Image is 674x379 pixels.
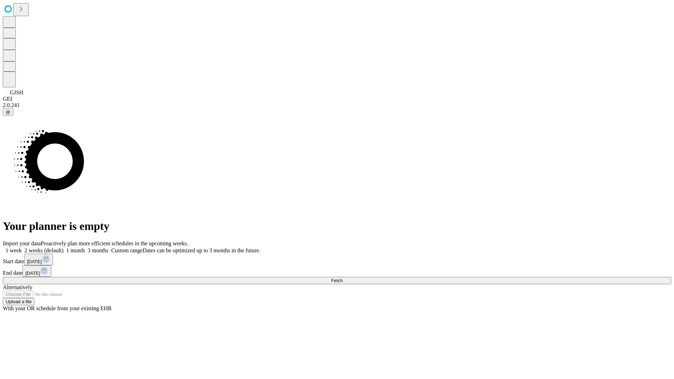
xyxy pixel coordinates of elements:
span: 2 weeks (default) [25,247,64,253]
div: End date [3,265,671,277]
button: [DATE] [24,254,53,265]
span: Dates can be optimized up to 3 months in the future. [143,247,260,253]
span: 1 week [6,247,22,253]
span: 1 month [66,247,85,253]
div: Start date [3,254,671,265]
span: GJSH [10,89,23,95]
span: @ [6,109,11,115]
span: [DATE] [27,259,42,264]
button: Upload a file [3,298,34,305]
span: Custom range [111,247,143,253]
span: [DATE] [25,271,40,276]
span: Proactively plan more efficient schedules in the upcoming weeks. [41,240,188,246]
span: Fetch [331,278,343,283]
span: Import your data [3,240,41,246]
span: With your OR schedule from your existing EHR [3,305,112,311]
button: @ [3,108,13,116]
span: Alternatively [3,284,32,290]
div: 2.0.241 [3,102,671,108]
button: Fetch [3,277,671,284]
div: GEI [3,96,671,102]
h1: Your planner is empty [3,220,671,233]
span: 3 months [88,247,108,253]
button: [DATE] [22,265,51,277]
